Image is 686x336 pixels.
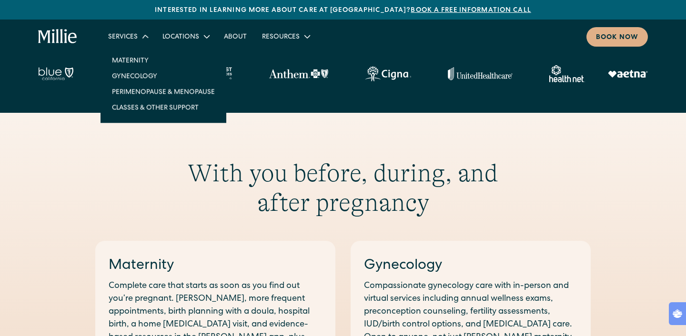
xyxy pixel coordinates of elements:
[108,32,138,42] div: Services
[155,29,216,44] div: Locations
[109,259,174,273] a: Maternity
[101,45,226,123] nav: Services
[104,84,222,99] a: Perimenopause & Menopause
[104,68,222,84] a: Gynecology
[216,29,254,44] a: About
[38,29,78,44] a: home
[549,65,585,82] img: Healthnet logo
[586,27,648,47] a: Book now
[608,70,648,78] img: Aetna logo
[262,32,300,42] div: Resources
[411,7,531,14] a: Book a free information call
[101,29,155,44] div: Services
[162,32,199,42] div: Locations
[104,52,222,68] a: Maternity
[160,158,526,218] h2: With you before, during, and after pregnancy
[365,66,411,81] img: Cigna logo
[269,69,328,79] img: Anthem Logo
[38,67,73,80] img: Blue California logo
[596,33,638,43] div: Book now
[104,99,222,115] a: Classes & Other Support
[448,67,513,80] img: United Healthcare logo
[364,259,442,273] a: Gynecology
[254,29,317,44] div: Resources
